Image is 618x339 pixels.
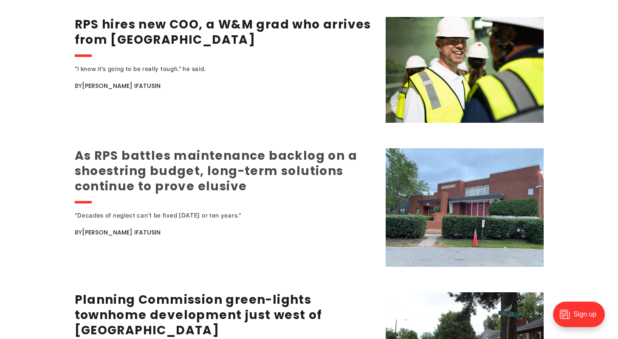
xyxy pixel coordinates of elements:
[75,64,351,74] div: “I know it’s going to be really tough.” he said.
[82,228,161,237] a: [PERSON_NAME] Ifatusin
[75,227,375,237] div: By
[75,16,371,48] a: RPS hires new COO, a W&M grad who arrives from [GEOGRAPHIC_DATA]
[82,82,161,90] a: [PERSON_NAME] Ifatusin
[75,210,351,220] div: “Decades of neglect can’t be fixed [DATE] or ten years.”
[386,148,544,267] img: As RPS battles maintenance backlog on a shoestring budget, long-term solutions continue to prove ...
[75,147,358,195] a: As RPS battles maintenance backlog on a shoestring budget, long-term solutions continue to prove ...
[75,81,375,91] div: By
[75,291,322,339] a: Planning Commission green-lights townhome development just west of [GEOGRAPHIC_DATA]
[386,17,544,122] img: RPS hires new COO, a W&M grad who arrives from Indianapolis
[546,297,618,339] iframe: portal-trigger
